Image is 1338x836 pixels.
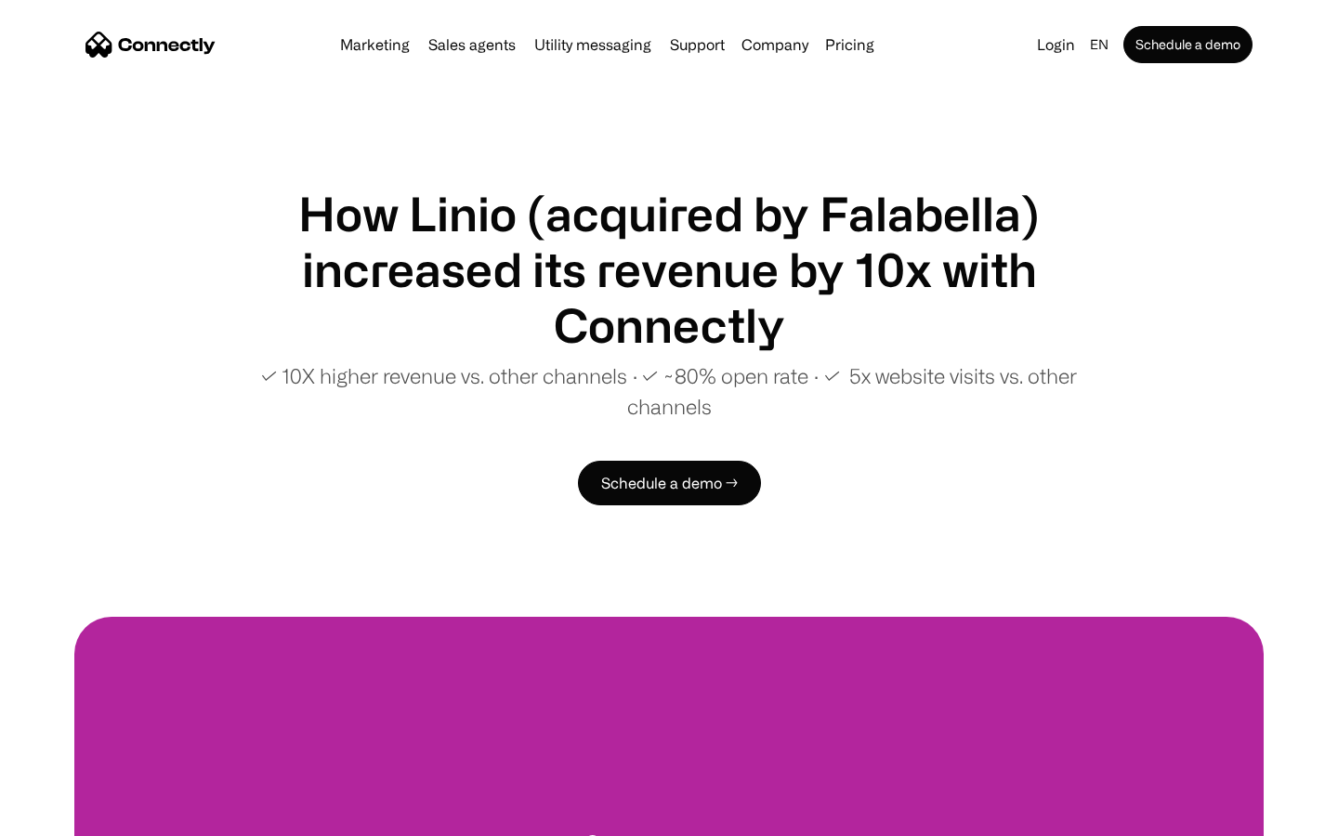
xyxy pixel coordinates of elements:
[19,802,111,829] aside: Language selected: English
[662,37,732,52] a: Support
[1123,26,1253,63] a: Schedule a demo
[818,37,882,52] a: Pricing
[223,186,1115,353] h1: How Linio (acquired by Falabella) increased its revenue by 10x with Connectly
[37,803,111,829] ul: Language list
[741,32,808,58] div: Company
[527,37,659,52] a: Utility messaging
[1090,32,1108,58] div: en
[223,360,1115,422] p: ✓ 10X higher revenue vs. other channels ∙ ✓ ~80% open rate ∙ ✓ 5x website visits vs. other channels
[1030,32,1082,58] a: Login
[578,461,761,505] a: Schedule a demo →
[421,37,523,52] a: Sales agents
[333,37,417,52] a: Marketing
